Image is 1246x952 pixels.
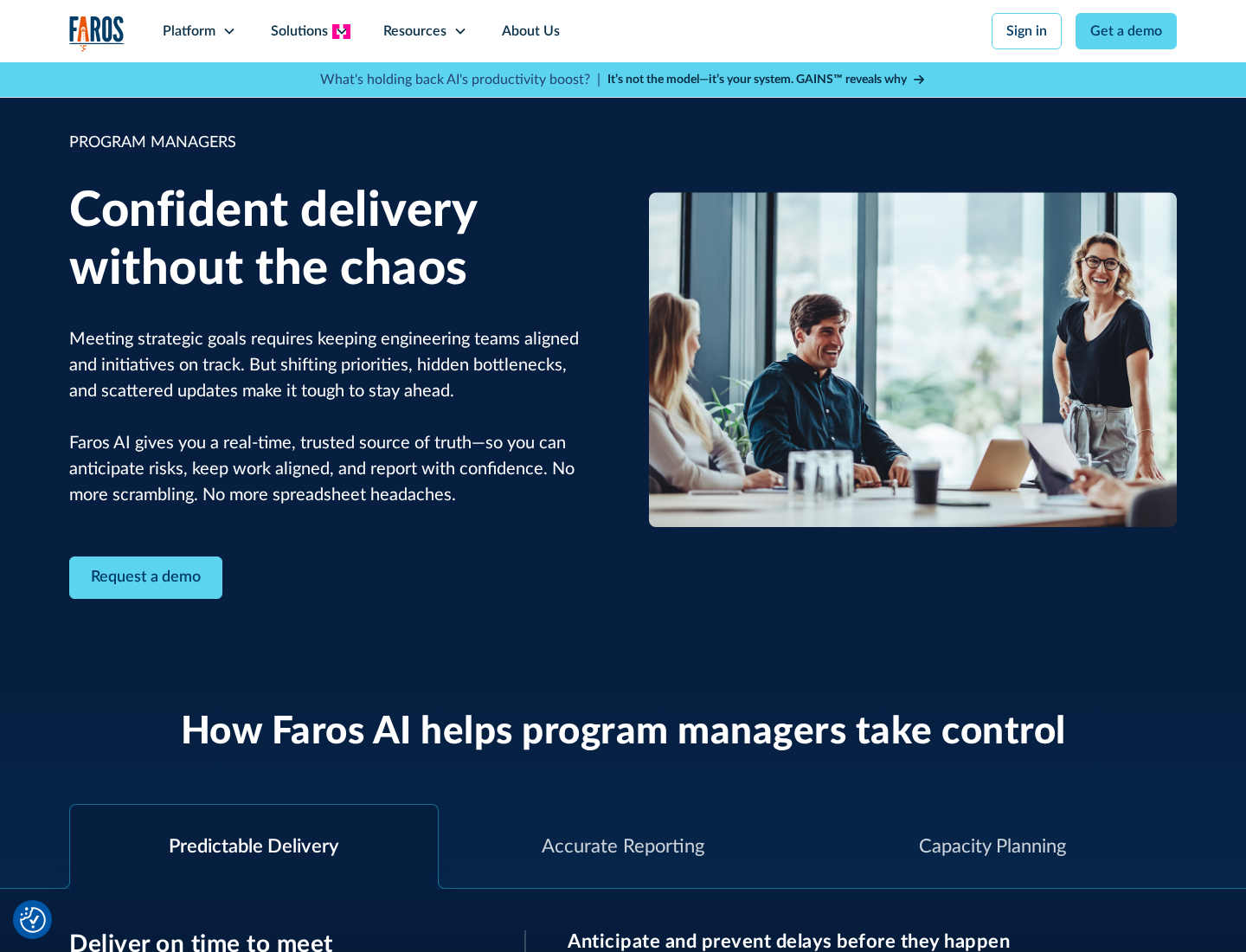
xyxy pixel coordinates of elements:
[383,21,446,42] div: Resources
[1076,13,1177,49] a: Get a demo
[271,21,328,42] div: Solutions
[20,907,46,933] button: Cookie Settings
[181,710,1066,756] h2: How Faros AI helps program managers take control
[69,16,125,51] img: Logo of the analytics and reporting company Faros.
[69,556,222,599] a: Contact Modal
[542,833,704,861] div: Accurate Reporting
[607,71,926,89] a: It’s not the model—it’s your system. GAINS™ reveals why
[69,16,125,51] a: home
[20,907,46,933] img: Revisit consent button
[607,74,907,86] strong: It’s not the model—it’s your system. GAINS™ reveals why
[919,833,1066,861] div: Capacity Planning
[169,833,338,861] div: Predictable Delivery
[163,21,215,42] div: Platform
[69,132,597,155] div: PROGRAM MANAGERS
[69,183,597,299] h1: Confident delivery without the chaos
[992,13,1062,49] a: Sign in
[69,326,597,508] p: Meeting strategic goals requires keeping engineering teams aligned and initiatives on track. But ...
[320,69,601,90] p: What's holding back AI's productivity boost? |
